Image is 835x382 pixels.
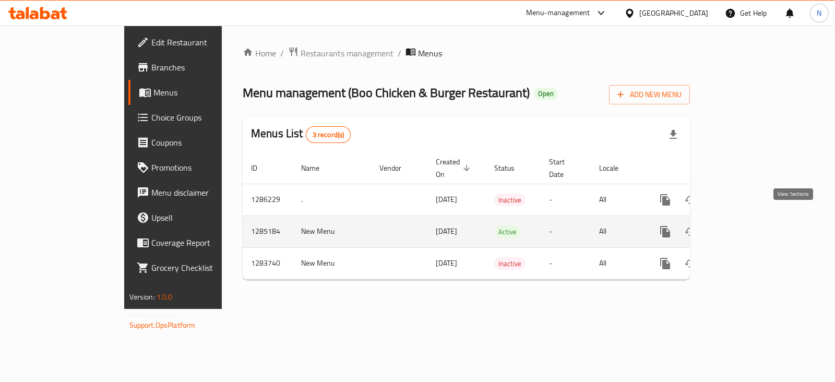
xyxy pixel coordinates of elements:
[645,152,761,184] th: Actions
[661,122,686,147] div: Export file
[151,236,255,249] span: Coverage Report
[129,308,177,321] span: Get support on:
[534,88,558,100] div: Open
[293,247,371,279] td: New Menu
[128,205,264,230] a: Upsell
[280,47,284,59] li: /
[243,216,293,247] td: 1285184
[379,162,415,174] span: Vendor
[151,111,255,124] span: Choice Groups
[128,255,264,280] a: Grocery Checklist
[494,162,528,174] span: Status
[494,257,526,270] div: Inactive
[494,194,526,206] span: Inactive
[599,162,632,174] span: Locale
[243,81,530,104] span: Menu management ( Boo Chicken & Burger Restaurant )
[151,161,255,174] span: Promotions
[288,46,393,60] a: Restaurants management
[494,225,521,238] div: Active
[526,7,590,19] div: Menu-management
[549,156,578,181] span: Start Date
[243,184,293,216] td: 1286229
[639,7,708,19] div: [GEOGRAPHIC_DATA]
[653,219,678,244] button: more
[609,85,690,104] button: Add New Menu
[251,162,271,174] span: ID
[129,290,155,304] span: Version:
[541,184,591,216] td: -
[151,186,255,199] span: Menu disclaimer
[128,180,264,205] a: Menu disclaimer
[494,258,526,270] span: Inactive
[418,47,442,59] span: Menus
[243,46,690,60] nav: breadcrumb
[157,290,173,304] span: 1.0.0
[678,219,703,244] button: Change Status
[293,184,371,216] td: .
[494,226,521,238] span: Active
[653,251,678,276] button: more
[436,256,457,270] span: [DATE]
[436,224,457,238] span: [DATE]
[128,155,264,180] a: Promotions
[243,247,293,279] td: 1283740
[151,61,255,74] span: Branches
[678,187,703,212] button: Change Status
[128,230,264,255] a: Coverage Report
[306,126,351,143] div: Total records count
[436,156,473,181] span: Created On
[153,86,255,99] span: Menus
[306,130,351,140] span: 3 record(s)
[534,89,558,98] span: Open
[398,47,401,59] li: /
[128,105,264,130] a: Choice Groups
[301,162,333,174] span: Name
[591,184,645,216] td: All
[817,7,821,19] span: N
[541,216,591,247] td: -
[251,126,351,143] h2: Menus List
[653,187,678,212] button: more
[301,47,393,59] span: Restaurants management
[128,130,264,155] a: Coupons
[591,247,645,279] td: All
[151,261,255,274] span: Grocery Checklist
[151,36,255,49] span: Edit Restaurant
[129,318,196,332] a: Support.OpsPlatform
[591,216,645,247] td: All
[128,30,264,55] a: Edit Restaurant
[678,251,703,276] button: Change Status
[151,211,255,224] span: Upsell
[293,216,371,247] td: New Menu
[617,88,682,101] span: Add New Menu
[128,55,264,80] a: Branches
[436,193,457,206] span: [DATE]
[541,247,591,279] td: -
[128,80,264,105] a: Menus
[151,136,255,149] span: Coupons
[243,152,761,280] table: enhanced table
